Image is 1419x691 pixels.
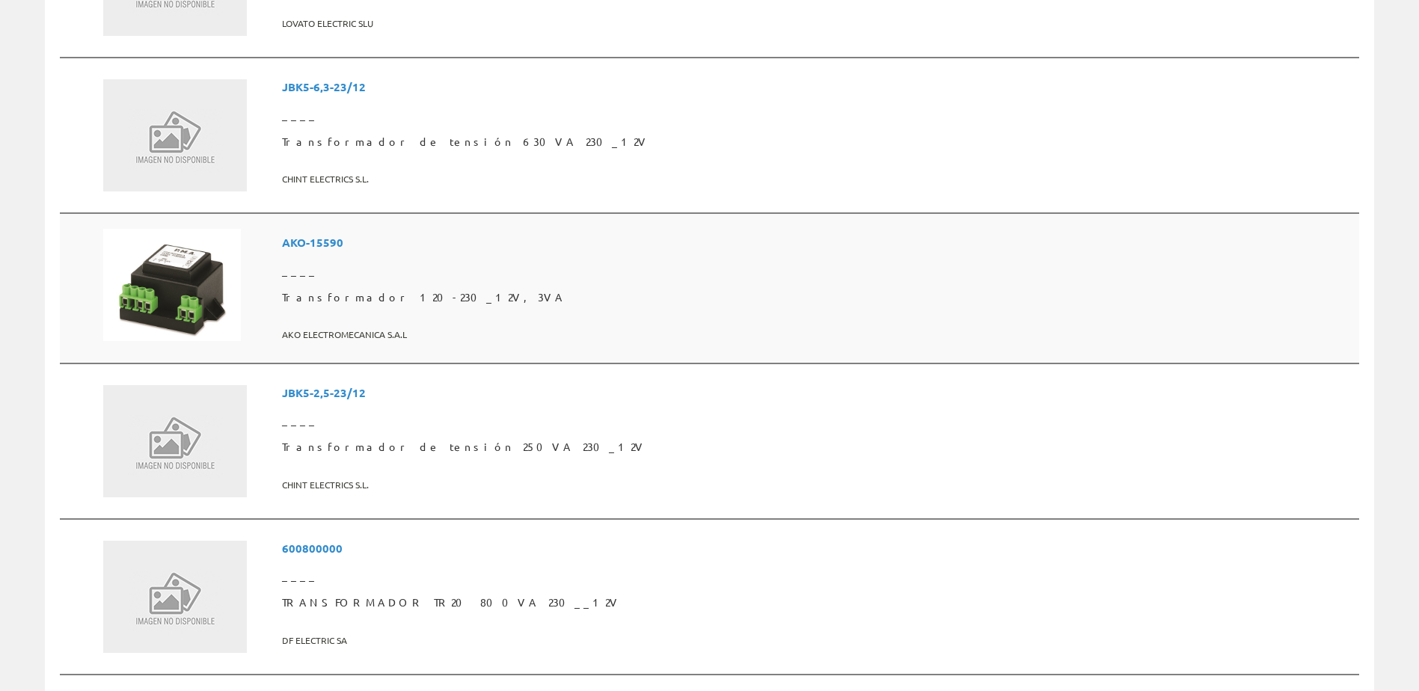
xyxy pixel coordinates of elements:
span: TRANSFORMADOR TR20 800VA 230__12V [282,589,1353,616]
span: ____ [282,257,1353,284]
span: JBK5-2,5-23/12 [282,379,1353,407]
span: Transformador 120-230_12V, 3VA [282,284,1353,311]
span: LOVATO ELECTRIC SLU [282,11,1353,36]
span: Transformador de tensión 630VA 230_12V [282,129,1353,156]
span: CHINT ELECTRICS S.L. [282,473,1353,497]
span: AKO-15590 [282,229,1353,257]
img: Sin Imagen Disponible [103,79,247,191]
span: ____ [282,562,1353,589]
span: 600800000 [282,535,1353,562]
img: Sin Imagen Disponible [103,541,247,653]
span: Transformador de tensión 250VA 230_12V [282,434,1353,461]
span: CHINT ELECTRICS S.L. [282,167,1353,191]
span: DF ELECTRIC SA [282,628,1353,653]
img: Foto artículo Transformador 120-230_12V, 3VA (183.82352941176x150) [103,229,241,341]
span: AKO ELECTROMECANICA S.A.L [282,322,1353,347]
span: JBK5-6,3-23/12 [282,73,1353,101]
img: Sin Imagen Disponible [103,385,247,497]
span: ____ [282,407,1353,434]
span: ____ [282,102,1353,129]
